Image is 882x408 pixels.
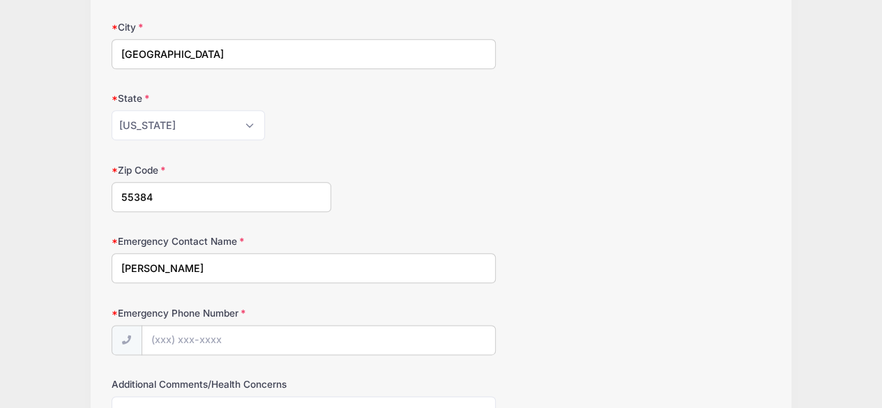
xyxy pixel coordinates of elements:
[112,20,331,34] label: City
[112,234,331,248] label: Emergency Contact Name
[142,325,496,355] input: (xxx) xxx-xxxx
[112,306,331,320] label: Emergency Phone Number
[112,377,331,391] label: Additional Comments/Health Concerns
[112,163,331,177] label: Zip Code
[112,182,331,212] input: xxxxx
[112,91,331,105] label: State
